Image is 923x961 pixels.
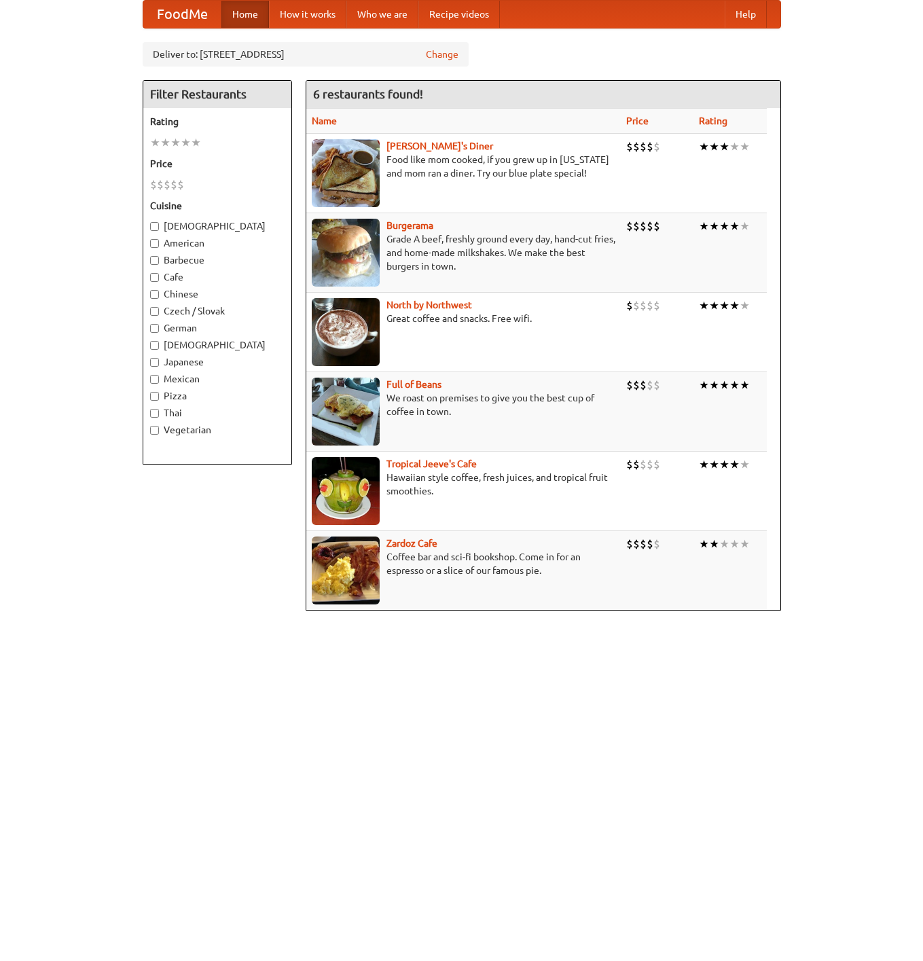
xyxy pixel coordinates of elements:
[386,141,493,151] a: [PERSON_NAME]'s Diner
[740,378,750,393] li: ★
[418,1,500,28] a: Recipe videos
[312,471,615,498] p: Hawaiian style coffee, fresh juices, and tropical fruit smoothies.
[709,457,719,472] li: ★
[626,115,649,126] a: Price
[191,135,201,150] li: ★
[626,457,633,472] li: $
[729,139,740,154] li: ★
[150,219,285,233] label: [DEMOGRAPHIC_DATA]
[653,298,660,313] li: $
[386,300,472,310] a: North by Northwest
[699,457,709,472] li: ★
[647,139,653,154] li: $
[633,537,640,551] li: $
[740,219,750,234] li: ★
[729,378,740,393] li: ★
[150,287,285,301] label: Chinese
[640,219,647,234] li: $
[150,372,285,386] label: Mexican
[150,406,285,420] label: Thai
[709,378,719,393] li: ★
[312,537,380,604] img: zardoz.jpg
[626,298,633,313] li: $
[640,298,647,313] li: $
[640,457,647,472] li: $
[143,42,469,67] div: Deliver to: [STREET_ADDRESS]
[269,1,346,28] a: How it works
[143,1,221,28] a: FoodMe
[312,153,615,180] p: Food like mom cooked, if you grew up in [US_STATE] and mom ran a diner. Try our blue plate special!
[150,375,159,384] input: Mexican
[150,338,285,352] label: [DEMOGRAPHIC_DATA]
[170,135,181,150] li: ★
[170,177,177,192] li: $
[699,378,709,393] li: ★
[699,219,709,234] li: ★
[386,379,441,390] a: Full of Beans
[150,222,159,231] input: [DEMOGRAPHIC_DATA]
[719,219,729,234] li: ★
[160,135,170,150] li: ★
[150,273,159,282] input: Cafe
[150,341,159,350] input: [DEMOGRAPHIC_DATA]
[181,135,191,150] li: ★
[426,48,458,61] a: Change
[312,312,615,325] p: Great coffee and snacks. Free wifi.
[312,391,615,418] p: We roast on premises to give you the best cup of coffee in town.
[150,135,160,150] li: ★
[150,115,285,128] h5: Rating
[640,139,647,154] li: $
[719,457,729,472] li: ★
[386,458,477,469] a: Tropical Jeeve's Cafe
[709,298,719,313] li: ★
[150,426,159,435] input: Vegetarian
[699,115,727,126] a: Rating
[653,219,660,234] li: $
[653,457,660,472] li: $
[157,177,164,192] li: $
[150,239,159,248] input: American
[633,219,640,234] li: $
[719,378,729,393] li: ★
[699,298,709,313] li: ★
[386,538,437,549] b: Zardoz Cafe
[653,378,660,393] li: $
[312,232,615,273] p: Grade A beef, freshly ground every day, hand-cut fries, and home-made milkshakes. We make the bes...
[633,298,640,313] li: $
[312,457,380,525] img: jeeves.jpg
[313,88,423,101] ng-pluralize: 6 restaurants found!
[150,392,159,401] input: Pizza
[719,139,729,154] li: ★
[150,324,159,333] input: German
[150,423,285,437] label: Vegetarian
[150,157,285,170] h5: Price
[729,298,740,313] li: ★
[164,177,170,192] li: $
[312,298,380,366] img: north.jpg
[150,236,285,250] label: American
[653,537,660,551] li: $
[150,355,285,369] label: Japanese
[312,115,337,126] a: Name
[699,537,709,551] li: ★
[725,1,767,28] a: Help
[626,139,633,154] li: $
[386,220,433,231] b: Burgerama
[150,256,159,265] input: Barbecue
[150,389,285,403] label: Pizza
[626,219,633,234] li: $
[626,378,633,393] li: $
[647,219,653,234] li: $
[633,378,640,393] li: $
[729,219,740,234] li: ★
[150,307,159,316] input: Czech / Slovak
[719,537,729,551] li: ★
[709,219,719,234] li: ★
[633,139,640,154] li: $
[312,219,380,287] img: burgerama.jpg
[740,457,750,472] li: ★
[719,298,729,313] li: ★
[640,537,647,551] li: $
